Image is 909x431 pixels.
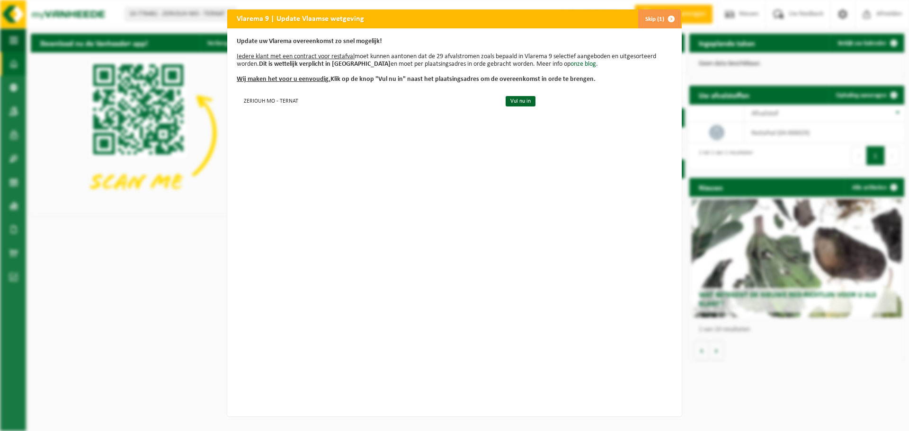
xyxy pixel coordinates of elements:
[506,96,535,106] a: Vul nu in
[237,38,382,45] b: Update uw Vlarema overeenkomst zo snel mogelijk!
[570,61,598,68] a: onze blog.
[227,9,374,27] h2: Vlarema 9 | Update Vlaamse wetgeving
[237,76,330,83] u: Wij maken het voor u eenvoudig.
[237,53,355,60] u: Iedere klant met een contract voor restafval
[638,9,681,28] button: Skip (1)
[237,93,498,108] td: ZERIOUH MO - TERNAT
[259,61,391,68] b: Dit is wettelijk verplicht in [GEOGRAPHIC_DATA]
[237,38,672,83] p: moet kunnen aantonen dat de 29 afvalstromen zoals bepaald in Vlarema 9 selectief aangeboden en ui...
[237,76,596,83] b: Klik op de knop "Vul nu in" naast het plaatsingsadres om de overeenkomst in orde te brengen.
